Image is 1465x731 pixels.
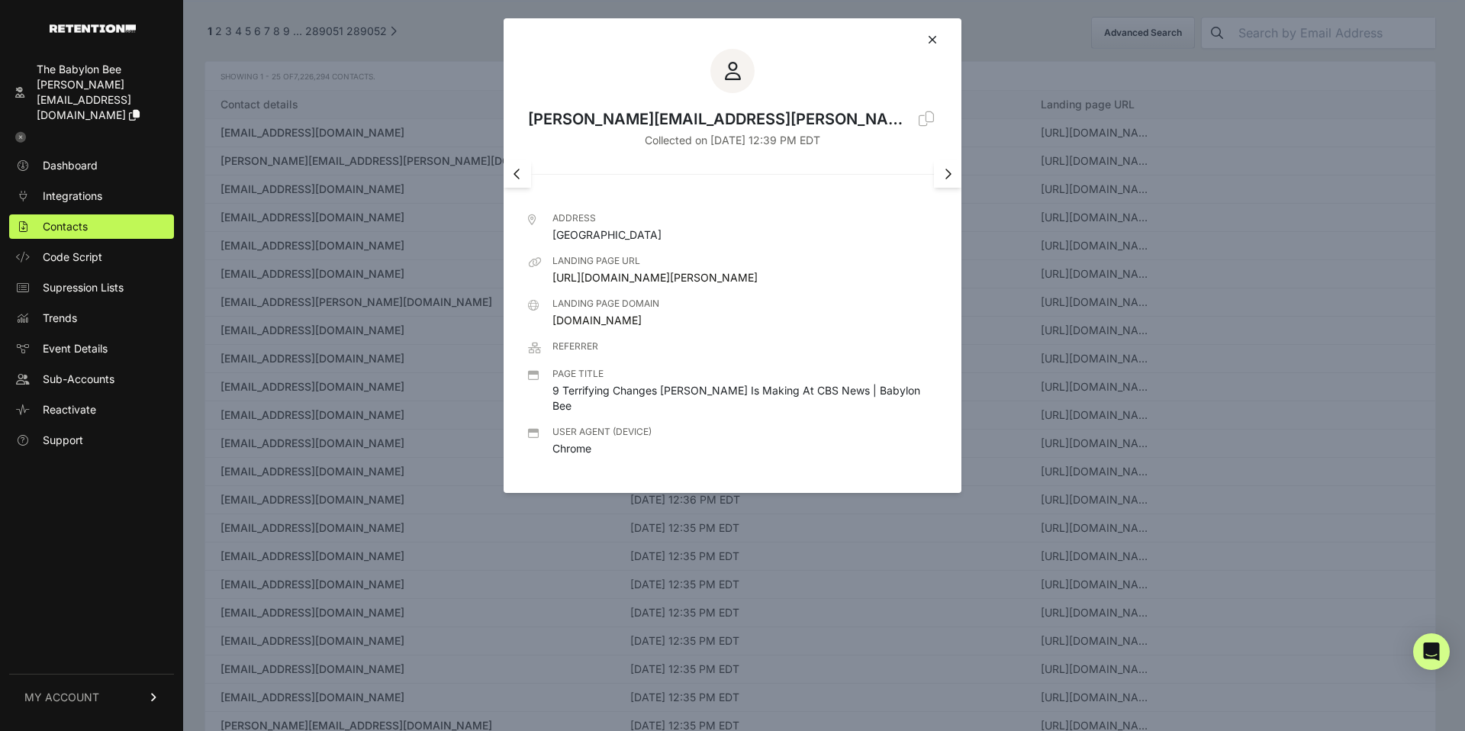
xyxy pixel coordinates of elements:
[9,306,174,330] a: Trends
[9,57,174,127] a: The Babylon Bee [PERSON_NAME][EMAIL_ADDRESS][DOMAIN_NAME]
[50,24,136,33] img: Retention.com
[43,250,102,265] span: Code Script
[552,368,937,380] div: Page title
[552,426,652,438] div: User agent (device)
[9,245,174,269] a: Code Script
[552,255,758,267] div: Landing page URL
[9,214,174,239] a: Contacts
[43,433,83,448] span: Support
[43,219,88,234] span: Contacts
[43,311,77,326] span: Trends
[43,341,108,356] span: Event Details
[43,280,124,295] span: Supression Lists
[552,314,642,327] a: [DOMAIN_NAME]
[37,78,131,121] span: [PERSON_NAME][EMAIL_ADDRESS][DOMAIN_NAME]
[9,428,174,452] a: Support
[552,212,662,224] div: Address
[552,212,662,243] div: [GEOGRAPHIC_DATA]
[43,158,98,173] span: Dashboard
[552,340,598,353] div: Referrer
[37,62,168,77] div: The Babylon Bee
[9,674,174,720] a: MY ACCOUNT
[528,108,913,130] div: george.vrame@colliers.com
[9,153,174,178] a: Dashboard
[9,337,174,361] a: Event Details
[552,298,659,310] div: Landing page domain
[43,402,96,417] span: Reactivate
[43,372,114,387] span: Sub-Accounts
[552,426,652,456] div: Chrome
[24,690,99,705] span: MY ACCOUNT
[9,398,174,422] a: Reactivate
[43,188,102,204] span: Integrations
[528,133,937,148] p: Collected on [DATE] 12:39 PM EDT
[1413,633,1450,670] div: Open Intercom Messenger
[552,271,758,284] a: [URL][DOMAIN_NAME][PERSON_NAME]
[9,367,174,391] a: Sub-Accounts
[9,275,174,300] a: Supression Lists
[9,184,174,208] a: Integrations
[552,368,937,414] div: 9 Terrifying Changes [PERSON_NAME] Is Making At CBS News | Babylon Bee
